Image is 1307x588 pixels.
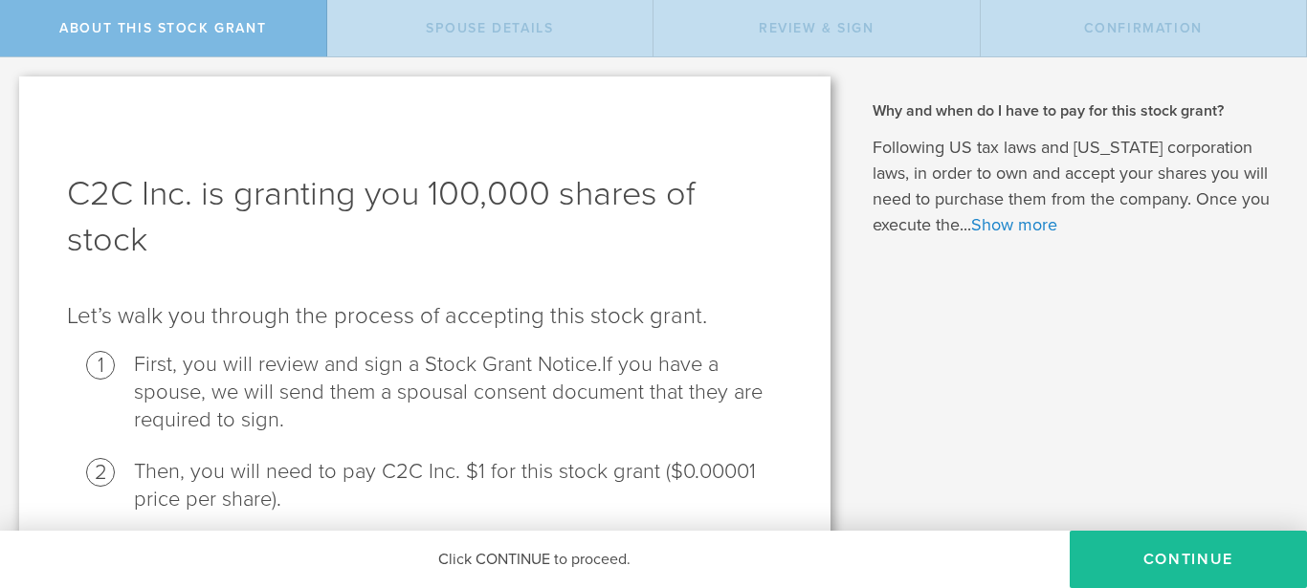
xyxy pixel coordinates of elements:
[1070,531,1307,588] button: CONTINUE
[67,301,783,332] p: Let’s walk you through the process of accepting this stock grant .
[759,20,875,36] span: Review & Sign
[134,458,783,513] li: Then, you will need to pay C2C Inc. $1 for this stock grant ($0.00001 price per share).
[134,352,763,432] span: If you have a spouse, we will send them a spousal consent document that they are required to sign.
[873,135,1278,238] p: Following US tax laws and [US_STATE] corporation laws, in order to own and accept your shares you...
[971,214,1057,235] a: Show more
[134,351,783,434] li: First, you will review and sign a Stock Grant Notice.
[1084,20,1203,36] span: Confirmation
[426,20,553,36] span: Spouse Details
[59,20,266,36] span: About this stock grant
[873,100,1278,121] h2: Why and when do I have to pay for this stock grant?
[67,171,783,263] h1: C2C Inc. is granting you 100,000 shares of stock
